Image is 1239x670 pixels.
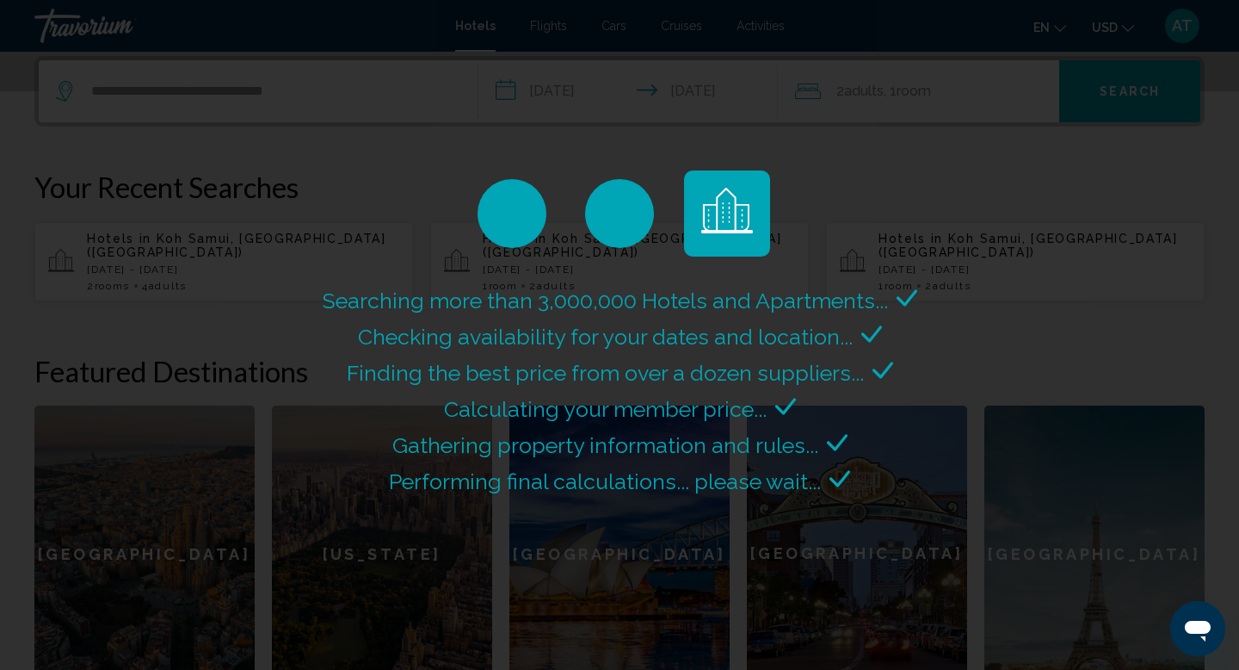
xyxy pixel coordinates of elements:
iframe: Button to launch messaging window [1170,601,1225,656]
span: Checking availability for your dates and location... [358,324,853,350]
span: Searching more than 3,000,000 Hotels and Apartments... [323,288,888,313]
span: Gathering property information and rules... [392,432,818,458]
span: Calculating your member price... [444,396,767,422]
span: Performing final calculations... please wait... [389,468,821,494]
span: Finding the best price from over a dozen suppliers... [347,360,864,386]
